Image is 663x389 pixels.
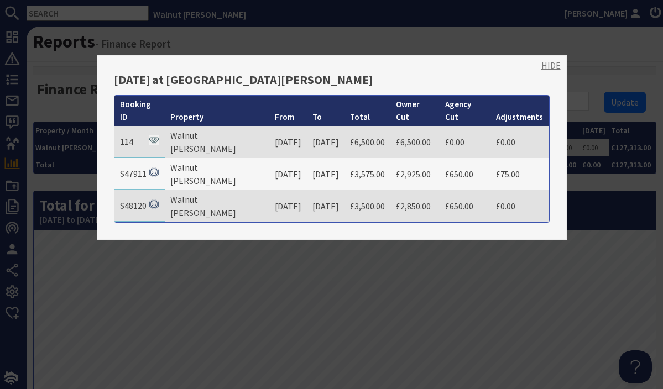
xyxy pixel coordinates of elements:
th: Agency Cut [440,96,490,126]
a: £0.00 [496,136,515,148]
a: £3,500.00 [350,201,385,212]
img: Referer: Walnut Arbour [149,135,159,145]
img: Referer: Sleeps 12 [149,199,159,209]
th: From [269,96,307,126]
a: [DATE] [275,201,301,212]
a: [DATE] [275,169,301,180]
a: £650.00 [445,201,473,212]
a: £0.00 [445,136,464,148]
a: Walnut [PERSON_NAME] [170,194,236,218]
a: [DATE] [275,136,301,148]
a: £650.00 [445,169,473,180]
a: £2,925.00 [396,169,431,180]
a: £6,500.00 [396,136,431,148]
a: Walnut [PERSON_NAME] [170,130,236,154]
a: £0.00 [496,201,515,212]
a: [DATE] [312,201,339,212]
a: 114 [120,136,133,147]
a: £3,575.00 [350,169,385,180]
a: [DATE] [312,136,339,148]
a: £2,850.00 [396,201,431,212]
img: Referer: Sleeps 12 [149,167,159,177]
h3: [DATE] at [GEOGRAPHIC_DATA][PERSON_NAME] [114,72,550,87]
th: To [307,96,344,126]
a: £75.00 [496,169,520,180]
th: Adjustments [490,96,549,126]
a: HIDE [541,59,561,72]
a: S48120 [120,200,147,211]
th: Total [344,96,390,126]
th: Property [165,96,269,126]
a: S47911 [120,168,147,179]
a: Walnut [PERSON_NAME] [170,162,236,186]
a: [DATE] [312,169,339,180]
th: Booking ID [114,96,165,126]
a: £6,500.00 [350,136,385,148]
th: Owner Cut [390,96,440,126]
